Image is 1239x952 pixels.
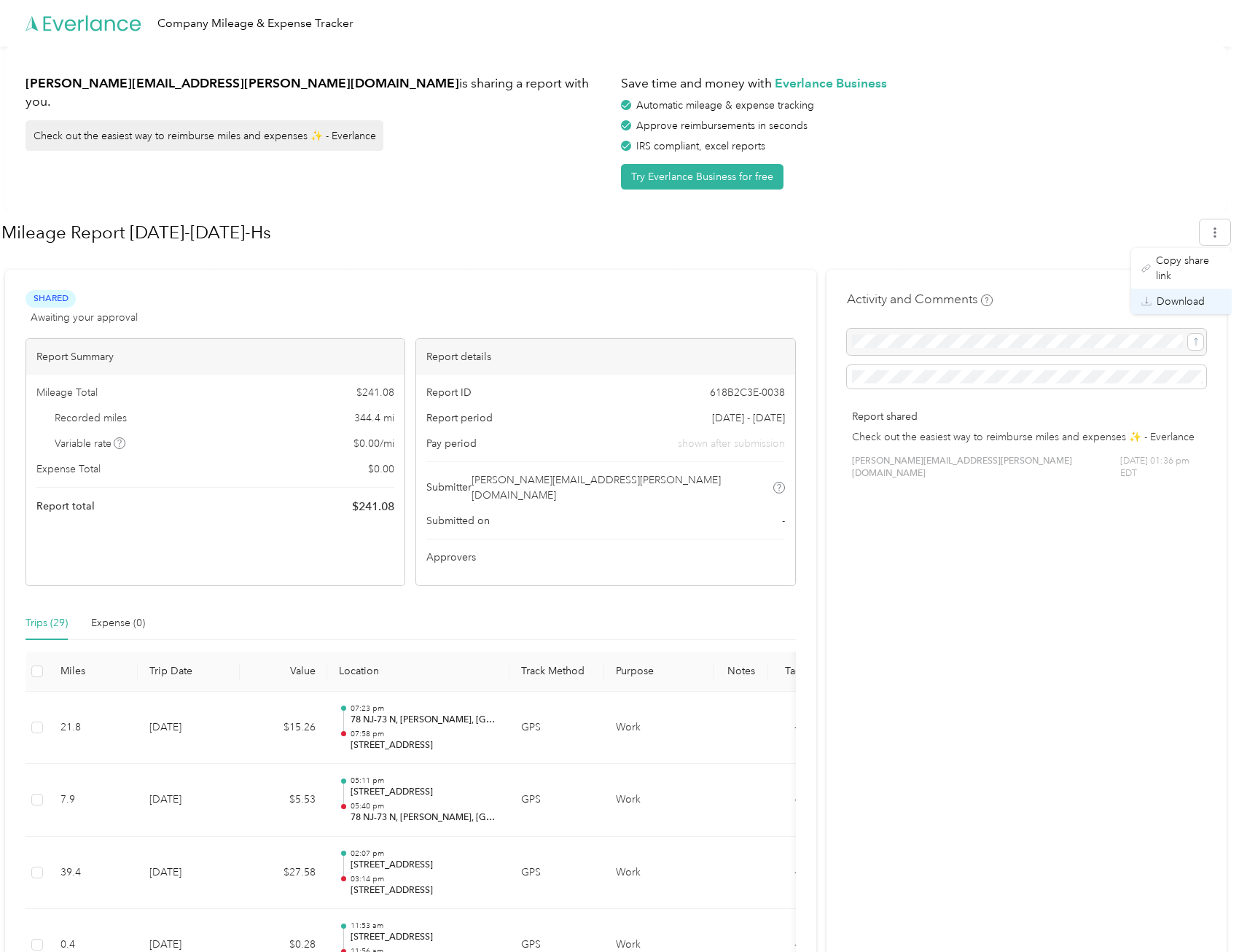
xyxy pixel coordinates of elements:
[240,692,327,765] td: $15.26
[621,164,783,190] button: Try Everlance Business for free
[49,652,138,692] th: Miles
[351,874,498,884] p: 03:14 pm
[847,290,993,308] h4: Activity and Comments
[472,472,770,503] span: [PERSON_NAME][EMAIL_ADDRESS][PERSON_NAME][DOMAIN_NAME]
[138,652,240,692] th: Trip Date
[240,652,327,692] th: Value
[852,429,1201,445] p: Check out the easiest way to reimburse miles and expenses ✨ - Everlance
[794,793,797,805] span: -
[604,764,714,837] td: Work
[416,339,794,375] div: Report details
[1156,253,1222,284] span: Copy share link
[351,714,498,727] p: 78 NJ-73 N, [PERSON_NAME], [GEOGRAPHIC_DATA]
[794,938,797,951] span: -
[509,652,604,692] th: Track Method
[604,652,714,692] th: Purpose
[426,385,472,400] span: Report ID
[782,513,785,528] span: -
[636,120,808,132] span: Approve reimbursements in seconds
[712,410,785,426] span: [DATE] - [DATE]
[426,410,493,426] span: Report period
[1120,455,1201,480] span: [DATE] 01:36 pm EDT
[240,764,327,837] td: $5.53
[775,75,887,90] strong: Everlance Business
[636,140,765,152] span: IRS compliant, excel reports
[36,461,101,477] span: Expense Total
[368,461,394,477] span: $ 0.00
[351,801,498,811] p: 05:40 pm
[636,99,814,112] span: Automatic mileage & expense tracking
[351,921,498,931] p: 11:53 am
[91,615,145,631] div: Expense (0)
[26,339,404,375] div: Report Summary
[26,120,383,151] div: Check out the easiest way to reimburse miles and expenses ✨ - Everlance
[26,615,68,631] div: Trips (29)
[36,385,98,400] span: Mileage Total
[49,692,138,765] td: 21.8
[351,884,498,897] p: [STREET_ADDRESS]
[356,385,394,400] span: $ 241.08
[26,75,459,90] strong: [PERSON_NAME][EMAIL_ADDRESS][PERSON_NAME][DOMAIN_NAME]
[55,410,127,426] span: Recorded miles
[852,455,1121,480] span: [PERSON_NAME][EMAIL_ADDRESS][PERSON_NAME][DOMAIN_NAME]
[138,764,240,837] td: [DATE]
[509,764,604,837] td: GPS
[714,652,768,692] th: Notes
[621,74,1206,93] h1: Save time and money with
[49,837,138,910] td: 39.4
[794,866,797,878] span: -
[36,499,95,514] span: Report total
[852,409,1201,424] p: Report shared
[353,436,394,451] span: $ 0.00 / mi
[351,739,498,752] p: [STREET_ADDRESS]
[351,786,498,799] p: [STREET_ADDRESS]
[138,837,240,910] td: [DATE]
[768,652,823,692] th: Tags
[31,310,138,325] span: Awaiting your approval
[26,290,76,307] span: Shared
[678,436,785,451] span: shown after submission
[509,692,604,765] td: GPS
[55,436,126,451] span: Variable rate
[49,764,138,837] td: 7.9
[351,859,498,872] p: [STREET_ADDRESS]
[351,729,498,739] p: 07:58 pm
[240,837,327,910] td: $27.58
[710,385,785,400] span: 618B2C3E-0038
[794,721,797,733] span: -
[351,848,498,859] p: 02:07 pm
[509,837,604,910] td: GPS
[157,15,353,33] div: Company Mileage & Expense Tracker
[351,703,498,714] p: 07:23 pm
[351,811,498,824] p: 78 NJ-73 N, [PERSON_NAME], [GEOGRAPHIC_DATA]
[604,837,714,910] td: Work
[426,513,490,528] span: Submitted on
[604,692,714,765] td: Work
[26,74,611,110] h1: is sharing a report with you.
[352,498,394,515] span: $ 241.08
[1157,294,1205,309] span: Download
[1,215,1189,250] h1: Mileage Report 8.25-8.28.25-Hs
[426,436,477,451] span: Pay period
[426,480,472,495] span: Submitter
[138,692,240,765] td: [DATE]
[351,776,498,786] p: 05:11 pm
[327,652,509,692] th: Location
[354,410,394,426] span: 344.4 mi
[351,931,498,944] p: [STREET_ADDRESS]
[426,550,476,565] span: Approvers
